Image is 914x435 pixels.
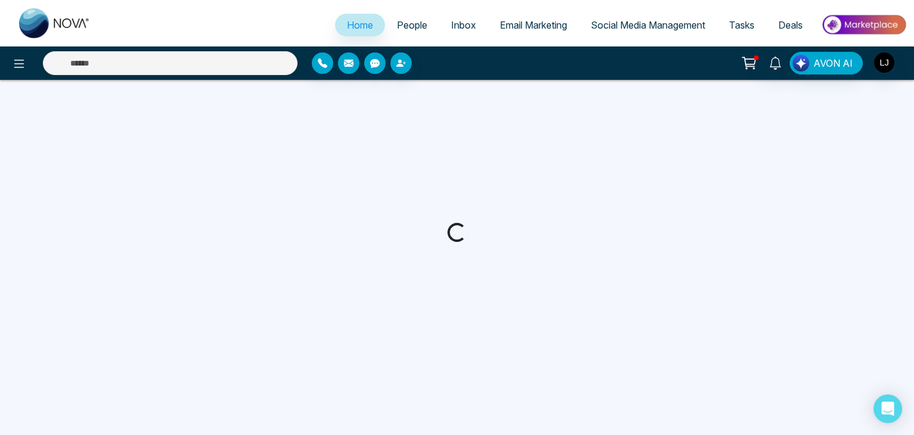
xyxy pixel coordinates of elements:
a: Deals [766,14,815,36]
span: Email Marketing [500,19,567,31]
span: Deals [778,19,803,31]
span: AVON AI [813,56,853,70]
img: Lead Flow [793,55,809,72]
a: Inbox [439,14,488,36]
img: Market-place.gif [821,11,907,38]
span: Home [347,19,373,31]
span: Tasks [729,19,755,31]
div: Open Intercom Messenger [874,394,902,423]
img: Nova CRM Logo [19,8,90,38]
a: Home [335,14,385,36]
a: Social Media Management [579,14,717,36]
a: Tasks [717,14,766,36]
span: Inbox [451,19,476,31]
button: AVON AI [790,52,863,74]
a: Email Marketing [488,14,579,36]
span: Social Media Management [591,19,705,31]
img: User Avatar [874,52,894,73]
span: People [397,19,427,31]
a: People [385,14,439,36]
